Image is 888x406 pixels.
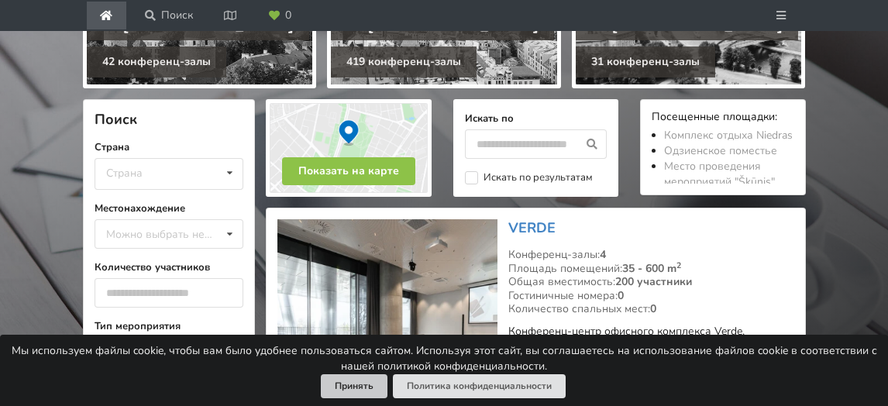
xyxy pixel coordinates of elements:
div: Посещенные площадки: [652,111,793,126]
a: Поиск [134,2,203,29]
a: Комплекс отдыха Niedras [664,128,793,143]
img: Показать на карте [266,99,431,197]
a: Место проведения мероприятий "Šķūnis" [664,159,775,189]
div: Страна [106,167,143,180]
div: Гостиничные номера: [508,289,794,303]
sup: 2 [676,260,681,271]
div: 31 конференц-залы [576,46,715,77]
div: 419 конференц-залы [331,46,477,77]
a: Политика конфиденциальности [393,374,566,398]
div: Общая вместимость: [508,275,794,289]
span: Поиск [95,110,137,129]
span: 0 [285,10,291,21]
div: Конференц-залы: [508,248,794,262]
label: Тип мероприятия [95,318,244,334]
label: Местонахождение [95,201,244,216]
a: Одзиенское поместье [664,143,777,158]
div: Можно выбрать несколько [102,225,250,243]
label: Страна [95,139,244,155]
div: 42 конференц-залы [87,46,226,77]
button: Принять [321,374,387,398]
strong: 200 участники [615,274,692,289]
strong: 4 [600,247,606,262]
div: Количество спальных мест: [508,302,794,316]
label: Количество участников [95,260,244,275]
label: Искать по [465,111,607,126]
button: Показать на карте [282,157,415,185]
strong: 0 [618,288,624,303]
strong: 35 - 600 m [622,261,681,276]
a: VERDE [508,218,556,237]
label: Искать по результатам [465,171,593,184]
div: Площадь помещений: [508,262,794,276]
strong: 0 [650,301,656,316]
